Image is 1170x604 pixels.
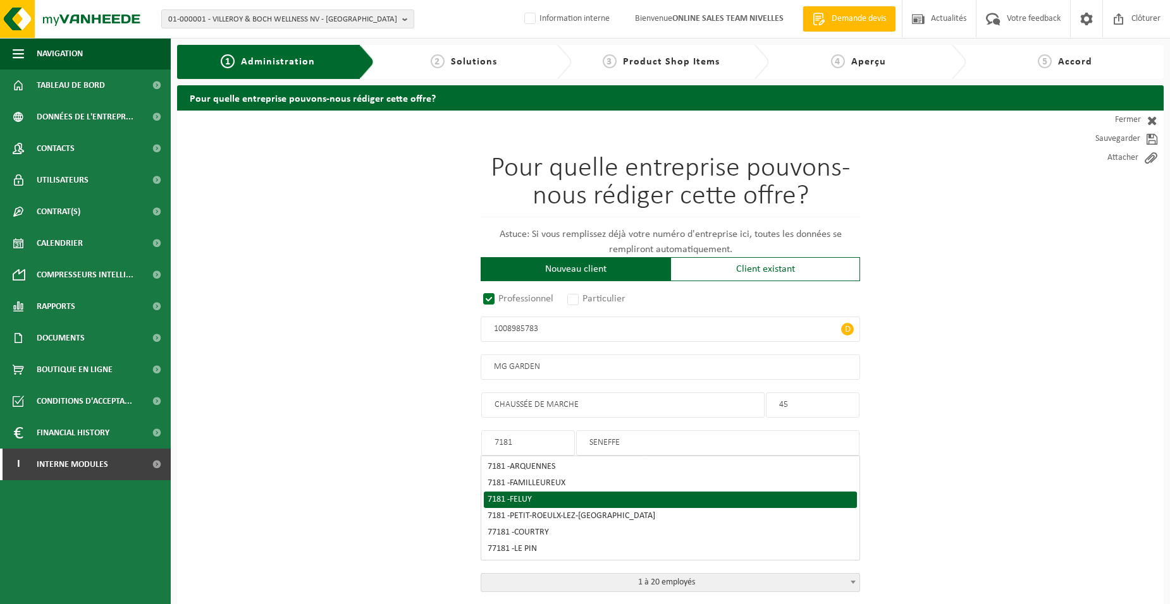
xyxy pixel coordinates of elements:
[488,479,853,488] div: 7181 -
[481,354,860,380] input: Nom
[481,574,859,591] span: 1 à 20 employés
[510,511,655,521] span: PETIT-ROEULX-LEZ-[GEOGRAPHIC_DATA]
[510,495,532,504] span: FELUY
[37,322,85,354] span: Documents
[1058,57,1092,67] span: Accord
[481,257,670,281] div: Nouveau client
[670,257,860,281] div: Client existant
[187,54,349,69] a: 1Administration
[488,462,853,471] div: 7181 -
[514,544,537,553] span: LE PIN
[1050,148,1164,167] a: Attacher
[576,430,859,456] input: Ville
[431,54,445,68] span: 2
[522,9,610,28] label: Information interne
[37,354,113,385] span: Boutique en ligne
[241,57,315,67] span: Administration
[481,290,557,308] label: Professionnel
[37,196,80,227] span: Contrat(s)
[177,85,1164,110] h2: Pour quelle entreprise pouvons-nous rédiger cette offre?
[565,290,629,308] label: Particulier
[766,392,859,418] input: Numéro
[13,449,24,480] span: I
[481,573,860,592] span: 1 à 20 employés
[1038,54,1052,68] span: 5
[488,512,853,521] div: 7181 -
[831,54,845,68] span: 4
[672,14,784,23] strong: ONLINE SALES TEAM NIVELLES
[168,10,397,29] span: 01-000001 - VILLEROY & BOCH WELLNESS NV - [GEOGRAPHIC_DATA]
[510,478,565,488] span: FAMILLEUREUX
[37,259,133,291] span: Compresseurs intelli...
[37,101,133,133] span: Données de l'entrepr...
[851,57,886,67] span: Aperçu
[37,385,132,417] span: Conditions d'accepta...
[37,291,75,322] span: Rapports
[37,164,89,196] span: Utilisateurs
[37,227,83,259] span: Calendrier
[488,528,853,537] div: 77181 -
[803,6,896,32] a: Demande devis
[578,54,744,69] a: 3Product Shop Items
[37,417,109,449] span: Financial History
[1050,111,1164,130] a: Fermer
[973,54,1157,69] a: 5Accord
[37,449,108,480] span: Interne modules
[488,495,853,504] div: 7181 -
[514,528,549,537] span: COURTRY
[481,155,860,217] h1: Pour quelle entreprise pouvons-nous rédiger cette offre?
[451,57,497,67] span: Solutions
[623,57,720,67] span: Product Shop Items
[481,227,860,257] p: Astuce: Si vous remplissez déjà votre numéro d'entreprise ici, toutes les données se rempliront a...
[221,54,235,68] span: 1
[481,430,575,456] input: code postal
[510,462,555,471] span: ARQUENNES
[481,392,765,418] input: Rue
[37,69,105,101] span: Tableau de bord
[37,38,83,69] span: Navigation
[481,317,860,342] input: Numéro d'entreprise
[161,9,414,28] button: 01-000001 - VILLEROY & BOCH WELLNESS NV - [GEOGRAPHIC_DATA]
[488,545,853,553] div: 77181 -
[841,323,854,335] span: D
[828,13,889,25] span: Demande devis
[37,133,75,164] span: Contacts
[775,54,941,69] a: 4Aperçu
[603,54,617,68] span: 3
[381,54,546,69] a: 2Solutions
[1050,130,1164,148] a: Sauvegarder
